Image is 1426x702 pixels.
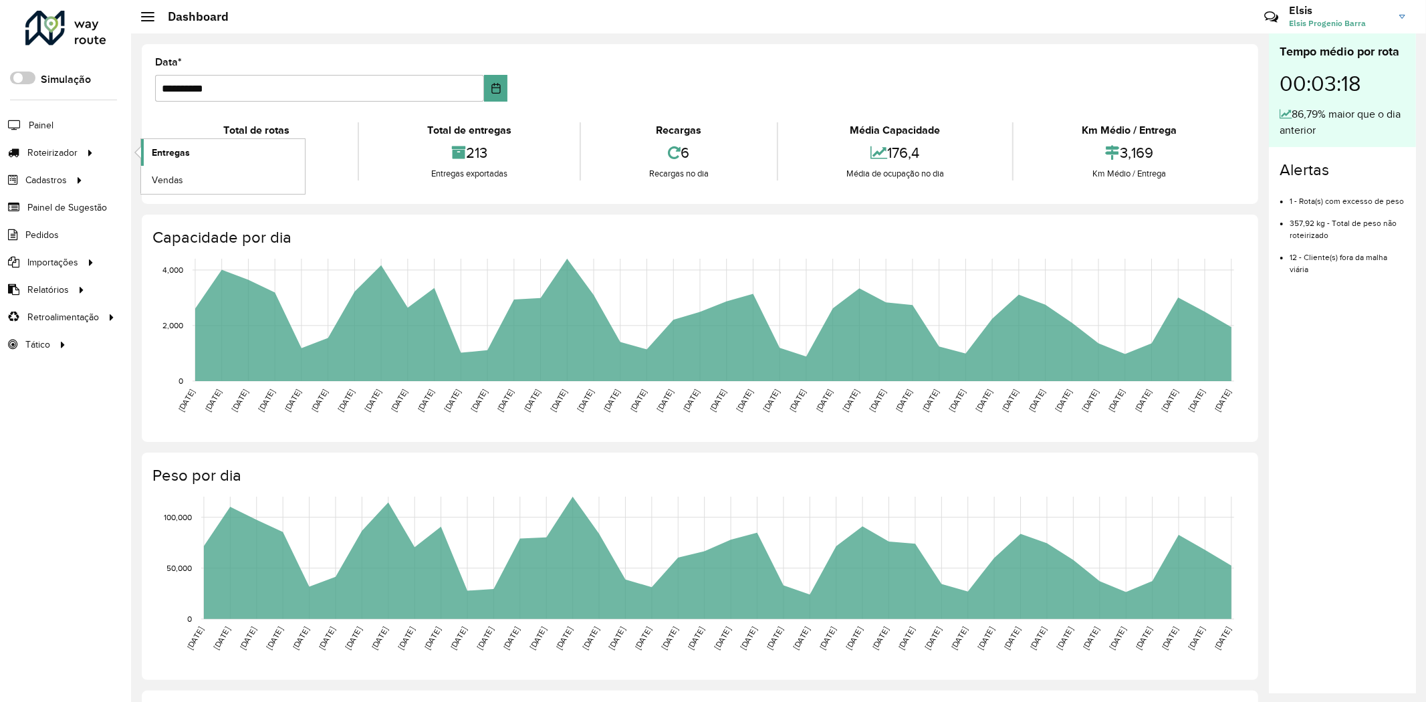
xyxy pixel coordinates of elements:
[923,626,943,651] text: [DATE]
[1289,4,1389,17] h3: Elsis
[660,626,679,651] text: [DATE]
[152,173,183,187] span: Vendas
[484,75,507,102] button: Choose Date
[708,388,727,413] text: [DATE]
[1280,160,1405,180] h4: Alertas
[1054,388,1073,413] text: [DATE]
[187,614,192,623] text: 0
[686,626,705,651] text: [DATE]
[1160,388,1179,413] text: [DATE]
[1108,626,1127,651] text: [DATE]
[1107,388,1126,413] text: [DATE]
[166,564,192,572] text: 50,000
[162,265,183,274] text: 4,000
[897,626,917,651] text: [DATE]
[782,122,1009,138] div: Média Capacidade
[528,626,548,651] text: [DATE]
[947,388,967,413] text: [DATE]
[765,626,785,651] text: [DATE]
[396,626,416,651] text: [DATE]
[522,388,542,413] text: [DATE]
[1017,167,1241,181] div: Km Médio / Entrega
[310,388,329,413] text: [DATE]
[1055,626,1074,651] text: [DATE]
[317,626,336,651] text: [DATE]
[1290,185,1405,207] li: 1 - Rota(s) com excesso de peso
[1290,207,1405,241] li: 357,92 kg - Total de peso não roteirizado
[584,167,774,181] div: Recargas no dia
[469,388,489,413] text: [DATE]
[1017,138,1241,167] div: 3,169
[761,388,781,413] text: [DATE]
[162,321,183,330] text: 2,000
[1280,106,1405,138] div: 86,79% maior que o dia anterior
[976,626,995,651] text: [DATE]
[265,626,284,651] text: [DATE]
[370,626,389,651] text: [DATE]
[782,138,1009,167] div: 176,4
[501,626,521,651] text: [DATE]
[1280,61,1405,106] div: 00:03:18
[841,388,860,413] text: [DATE]
[1027,388,1046,413] text: [DATE]
[152,466,1245,485] h4: Peso por dia
[1001,388,1020,413] text: [DATE]
[25,173,67,187] span: Cadastros
[164,513,192,521] text: 100,000
[176,388,196,413] text: [DATE]
[1187,388,1206,413] text: [DATE]
[1161,626,1180,651] text: [DATE]
[581,626,600,651] text: [DATE]
[423,626,442,651] text: [DATE]
[628,388,648,413] text: [DATE]
[584,122,774,138] div: Recargas
[185,626,205,651] text: [DATE]
[895,388,914,413] text: [DATE]
[389,388,408,413] text: [DATE]
[792,626,811,651] text: [DATE]
[868,388,887,413] text: [DATE]
[554,626,574,651] text: [DATE]
[27,255,78,269] span: Importações
[495,388,515,413] text: [DATE]
[814,388,834,413] text: [DATE]
[443,388,462,413] text: [DATE]
[25,338,50,352] span: Tático
[475,626,495,651] text: [DATE]
[158,122,354,138] div: Total de rotas
[1029,626,1048,651] text: [DATE]
[782,167,1009,181] div: Média de ocupação no dia
[203,388,223,413] text: [DATE]
[27,310,99,324] span: Retroalimentação
[449,626,469,651] text: [DATE]
[1213,388,1232,413] text: [DATE]
[974,388,993,413] text: [DATE]
[870,626,890,651] text: [DATE]
[238,626,257,651] text: [DATE]
[362,167,576,181] div: Entregas exportadas
[788,388,808,413] text: [DATE]
[739,626,758,651] text: [DATE]
[363,388,382,413] text: [DATE]
[682,388,701,413] text: [DATE]
[212,626,231,651] text: [DATE]
[25,228,59,242] span: Pedidos
[152,146,190,160] span: Entregas
[844,626,864,651] text: [DATE]
[179,376,183,385] text: 0
[1134,626,1153,651] text: [DATE]
[655,388,675,413] text: [DATE]
[1290,241,1405,275] li: 12 - Cliente(s) fora da malha viária
[949,626,969,651] text: [DATE]
[154,9,229,24] h2: Dashboard
[27,146,78,160] span: Roteirizador
[362,138,576,167] div: 213
[41,72,91,88] label: Simulação
[152,228,1245,247] h4: Capacidade por dia
[1017,122,1241,138] div: Km Médio / Entrega
[1289,17,1389,29] span: Elsis Progenio Barra
[362,122,576,138] div: Total de entregas
[1187,626,1206,651] text: [DATE]
[1080,388,1100,413] text: [DATE]
[633,626,652,651] text: [DATE]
